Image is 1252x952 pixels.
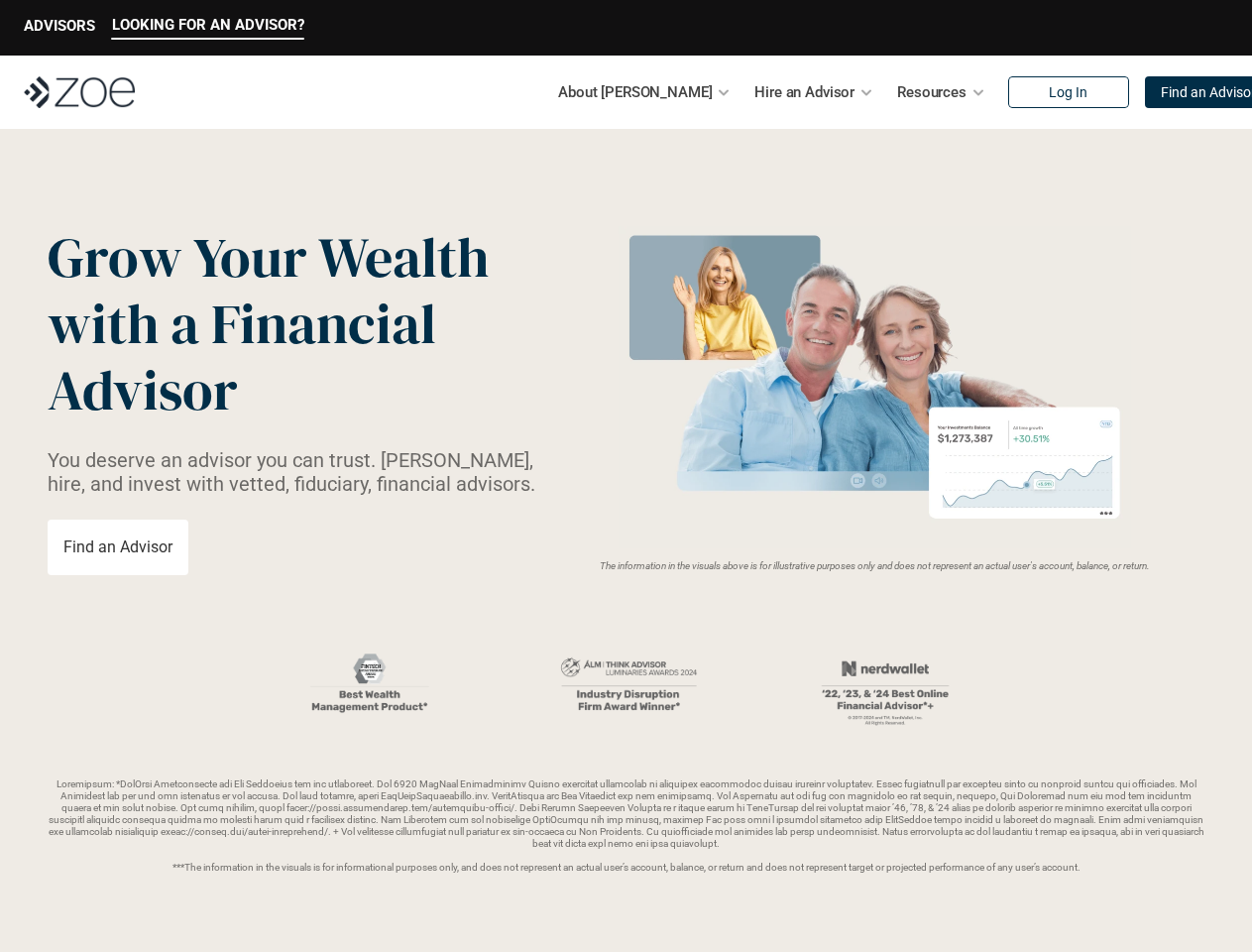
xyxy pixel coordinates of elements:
[24,17,95,35] p: ADVISORS
[1008,76,1129,108] a: Log In
[112,16,304,34] p: LOOKING FOR AN ADVISOR?
[48,520,188,575] a: Find an Advisor
[600,560,1150,571] em: The information in the visuals above is for illustrative purposes only and does not represent an ...
[48,448,545,496] p: You deserve an advisor you can trust. [PERSON_NAME], hire, and invest with vetted, fiduciary, fin...
[1049,84,1087,101] p: Log In
[754,77,854,107] p: Hire an Advisor
[897,77,967,107] p: Resources
[48,219,489,296] span: Grow Your Wealth
[48,286,448,428] span: with a Financial Advisor
[558,77,712,107] p: About [PERSON_NAME]
[48,778,1204,874] p: Loremipsum: *DolOrsi Ametconsecte adi Eli Seddoeius tem inc utlaboreet. Dol 6920 MagNaal Enimadmi...
[63,537,172,556] p: Find an Advisor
